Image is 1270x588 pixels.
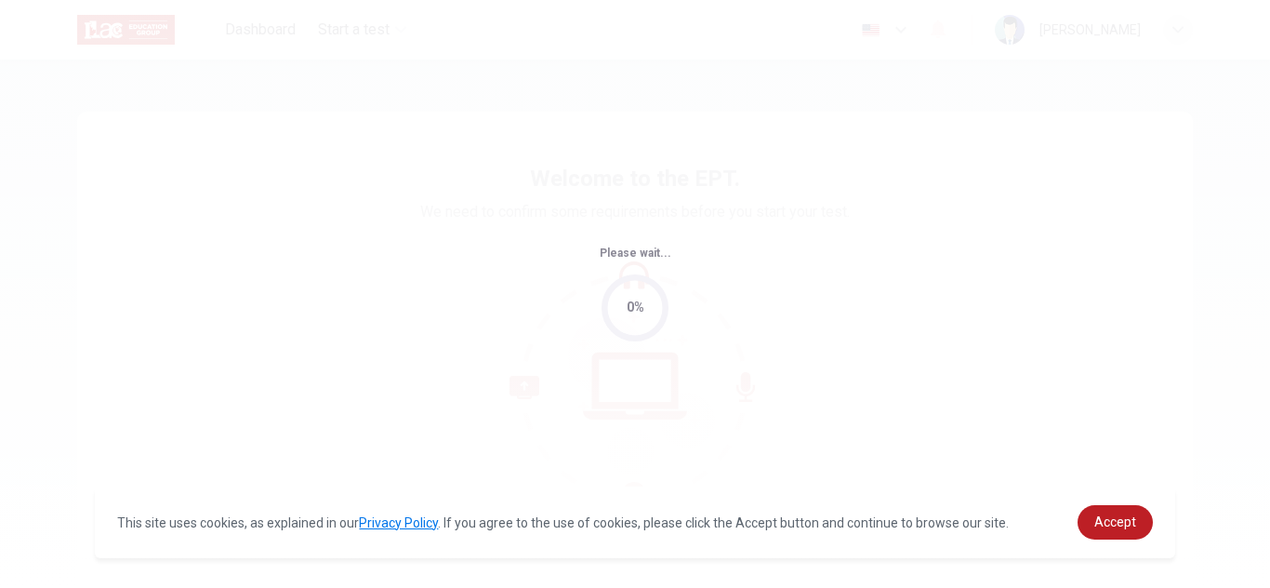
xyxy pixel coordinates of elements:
[1078,505,1153,540] a: dismiss cookie message
[627,297,644,318] div: 0%
[1094,514,1136,529] span: Accept
[359,515,438,530] a: Privacy Policy
[600,247,671,260] span: Please wait...
[95,487,1174,558] div: cookieconsent
[117,515,1009,530] span: This site uses cookies, as explained in our . If you agree to the use of cookies, please click th...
